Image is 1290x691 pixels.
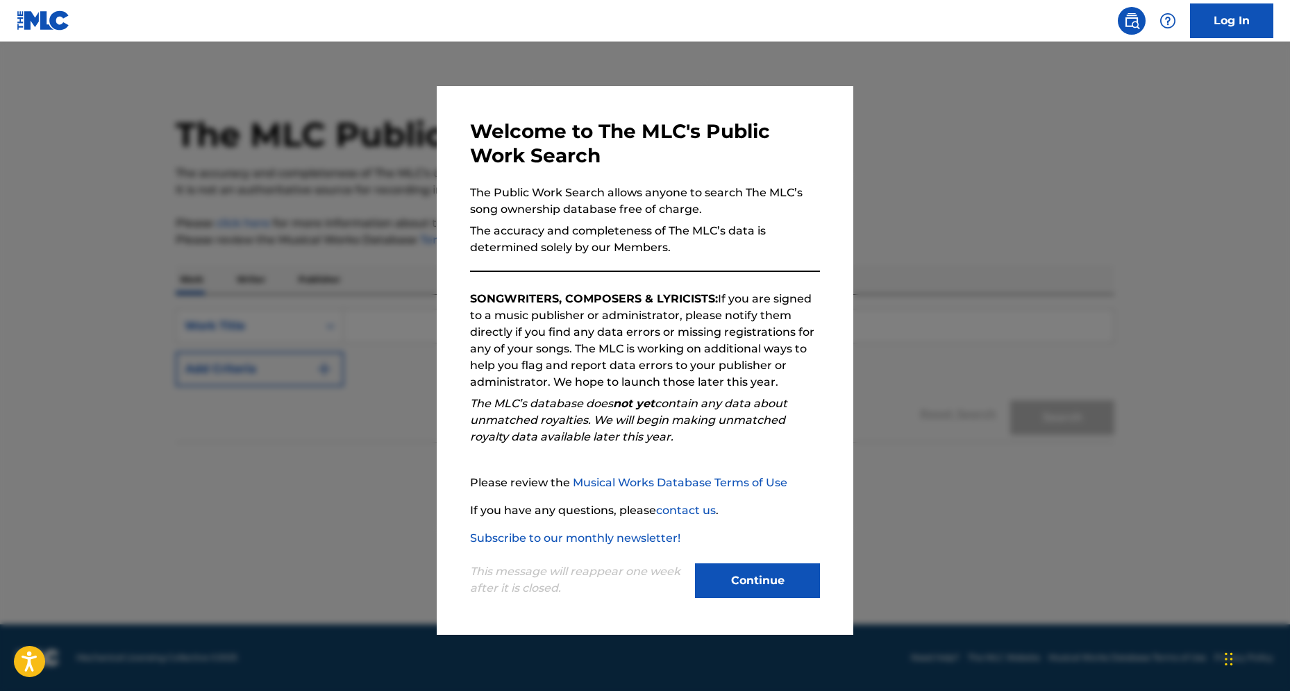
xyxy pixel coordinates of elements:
[1118,7,1146,35] a: Public Search
[1154,7,1182,35] div: Help
[470,502,820,519] p: If you have any questions, please .
[1225,638,1233,680] div: Drag
[470,475,820,491] p: Please review the
[17,10,70,31] img: MLC Logo
[470,292,718,305] strong: SONGWRITERS, COMPOSERS & LYRICISTS:
[470,185,820,218] p: The Public Work Search allows anyone to search The MLC’s song ownership database free of charge.
[470,563,687,597] p: This message will reappear one week after it is closed.
[1159,12,1176,29] img: help
[573,476,787,489] a: Musical Works Database Terms of Use
[1190,3,1273,38] a: Log In
[613,397,655,410] strong: not yet
[1221,624,1290,691] iframe: Chat Widget
[470,119,820,168] h3: Welcome to The MLC's Public Work Search
[695,563,820,598] button: Continue
[470,531,680,545] a: Subscribe to our monthly newsletter!
[470,223,820,256] p: The accuracy and completeness of The MLC’s data is determined solely by our Members.
[656,504,716,517] a: contact us
[1123,12,1140,29] img: search
[470,291,820,391] p: If you are signed to a music publisher or administrator, please notify them directly if you find ...
[470,397,787,443] em: The MLC’s database does contain any data about unmatched royalties. We will begin making unmatche...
